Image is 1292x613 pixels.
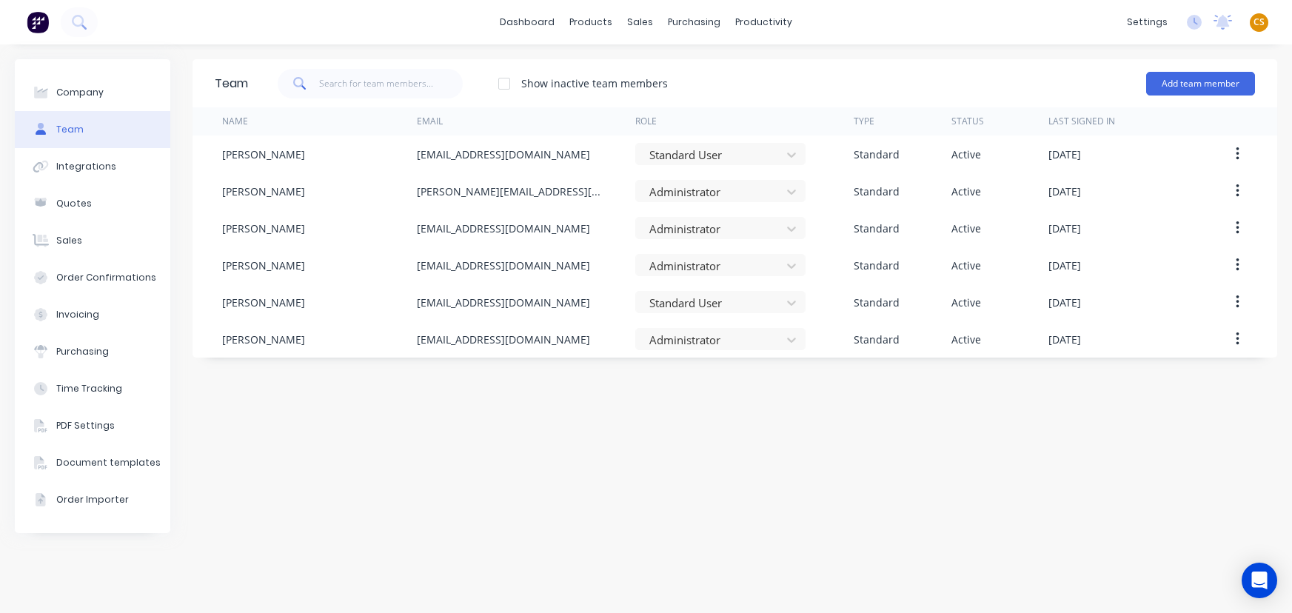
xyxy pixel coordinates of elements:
div: Quotes [56,197,92,210]
div: products [562,11,620,33]
input: Search for team members... [319,69,463,98]
div: Standard [854,258,900,273]
div: Time Tracking [56,382,122,395]
div: Standard [854,332,900,347]
div: [EMAIL_ADDRESS][DOMAIN_NAME] [417,295,590,310]
span: CS [1253,16,1265,29]
button: Purchasing [15,333,170,370]
div: sales [620,11,660,33]
div: Type [854,115,874,128]
div: Standard [854,221,900,236]
div: [EMAIL_ADDRESS][DOMAIN_NAME] [417,221,590,236]
div: Standard [854,295,900,310]
div: [PERSON_NAME][EMAIL_ADDRESS][DOMAIN_NAME] [417,184,606,199]
div: Last signed in [1048,115,1115,128]
img: Factory [27,11,49,33]
div: Status [951,115,984,128]
button: Invoicing [15,296,170,333]
div: [DATE] [1048,258,1081,273]
div: Company [56,86,104,99]
div: [DATE] [1048,295,1081,310]
div: Role [635,115,657,128]
button: Team [15,111,170,148]
button: Integrations [15,148,170,185]
div: Email [417,115,443,128]
div: Integrations [56,160,116,173]
div: [PERSON_NAME] [222,221,305,236]
div: Document templates [56,456,161,469]
div: settings [1119,11,1175,33]
div: [EMAIL_ADDRESS][DOMAIN_NAME] [417,332,590,347]
div: [EMAIL_ADDRESS][DOMAIN_NAME] [417,258,590,273]
div: Order Confirmations [56,271,156,284]
div: Team [215,75,248,93]
div: [DATE] [1048,184,1081,199]
div: [DATE] [1048,221,1081,236]
div: [PERSON_NAME] [222,147,305,162]
button: Document templates [15,444,170,481]
div: Active [951,221,981,236]
div: Invoicing [56,308,99,321]
div: Name [222,115,248,128]
div: [DATE] [1048,147,1081,162]
div: Sales [56,234,82,247]
div: Order Importer [56,493,129,506]
div: Active [951,332,981,347]
div: [DATE] [1048,332,1081,347]
div: Purchasing [56,345,109,358]
div: Team [56,123,84,136]
div: PDF Settings [56,419,115,432]
div: purchasing [660,11,728,33]
a: dashboard [492,11,562,33]
div: Standard [854,147,900,162]
div: [PERSON_NAME] [222,258,305,273]
div: [PERSON_NAME] [222,332,305,347]
button: PDF Settings [15,407,170,444]
div: Active [951,184,981,199]
div: Standard [854,184,900,199]
div: Active [951,147,981,162]
div: Active [951,295,981,310]
button: Quotes [15,185,170,222]
div: Active [951,258,981,273]
div: [PERSON_NAME] [222,184,305,199]
button: Order Importer [15,481,170,518]
div: Show inactive team members [521,76,668,91]
div: productivity [728,11,800,33]
button: Sales [15,222,170,259]
button: Order Confirmations [15,259,170,296]
div: [PERSON_NAME] [222,295,305,310]
button: Company [15,74,170,111]
button: Add team member [1146,72,1255,96]
div: [EMAIL_ADDRESS][DOMAIN_NAME] [417,147,590,162]
button: Time Tracking [15,370,170,407]
div: Open Intercom Messenger [1242,563,1277,598]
